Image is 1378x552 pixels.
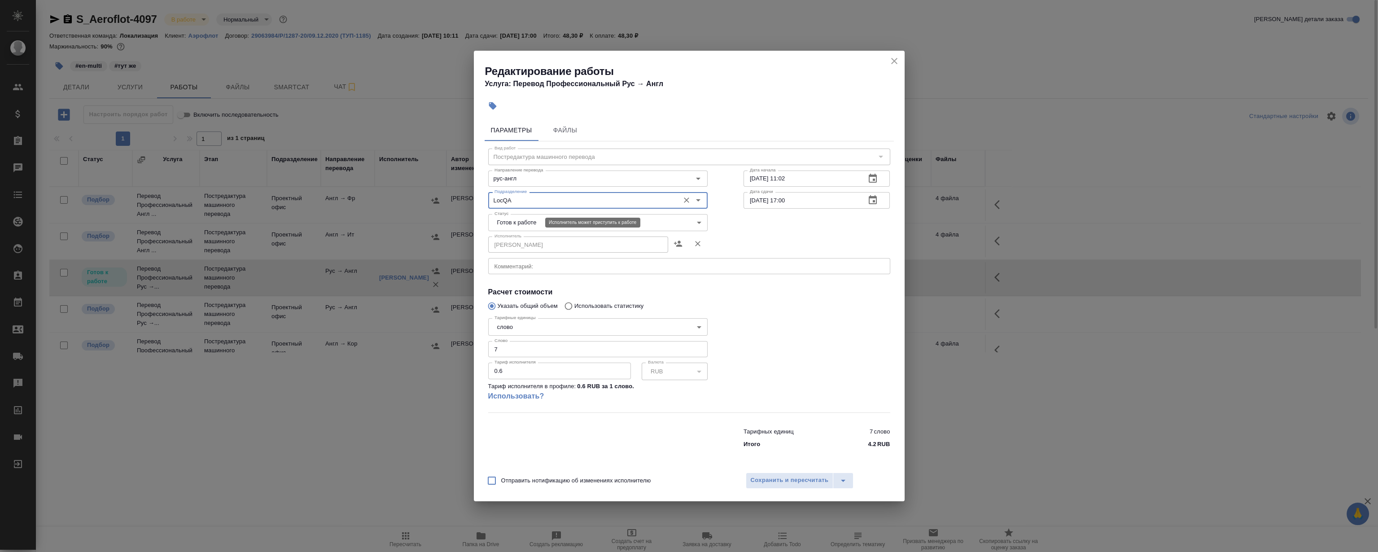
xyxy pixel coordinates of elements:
button: Готов к работе [494,219,539,226]
p: Итого [744,440,760,449]
div: слово [488,318,708,335]
button: Open [692,172,704,185]
button: слово [494,323,516,331]
p: Тариф исполнителя в профиле: [488,382,576,391]
button: Open [692,194,704,206]
div: split button [746,473,854,489]
span: Отправить нотификацию об изменениях исполнителю [501,476,651,485]
p: 7 [870,427,873,436]
button: Назначить [668,233,688,254]
button: close [888,54,901,68]
p: слово [874,427,890,436]
button: Сохранить и пересчитать [746,473,834,489]
p: RUB [877,440,890,449]
p: 0.6 RUB за 1 слово . [577,382,634,391]
span: Файлы [544,125,587,136]
div: RUB [642,363,708,380]
a: Использовать? [488,391,708,402]
p: 4.2 [868,440,876,449]
h2: Редактирование работы [485,64,905,79]
button: Добавить тэг [483,96,503,116]
button: RUB [648,368,665,375]
div: Готов к работе [488,214,708,231]
span: Параметры [490,125,533,136]
p: Тарифных единиц [744,427,794,436]
button: Очистить [680,194,693,206]
span: Сохранить и пересчитать [751,475,829,486]
h4: Расчет стоимости [488,287,890,298]
h4: Услуга: Перевод Профессиональный Рус → Англ [485,79,905,89]
button: Удалить [688,233,708,254]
